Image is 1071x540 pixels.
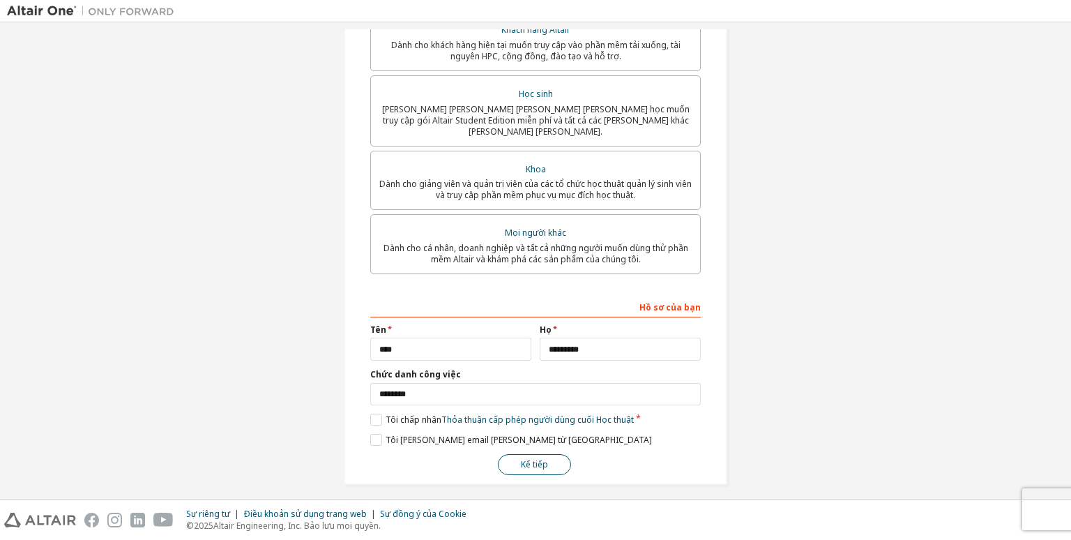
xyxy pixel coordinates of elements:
font: Dành cho giảng viên và quản trị viên của các tổ chức học thuật quản lý sinh viên và truy cập phần... [379,178,692,201]
button: Kế tiếp [498,454,571,475]
font: Học thuật [596,414,634,426]
font: Khách hàng Altair [501,24,570,36]
img: instagram.svg [107,513,122,527]
font: © [186,520,194,532]
img: altair_logo.svg [4,513,76,527]
font: Sự riêng tư [186,508,230,520]
font: Dành cho khách hàng hiện tại muốn truy cập vào phần mềm tải xuống, tài nguyên HPC, cộng đồng, đào... [391,39,681,62]
font: Hồ sơ của bạn [639,301,701,313]
img: Altair One [7,4,181,18]
font: Altair Engineering, Inc. Bảo lưu mọi quyền. [213,520,381,532]
font: 2025 [194,520,213,532]
font: Học sinh [519,88,553,100]
font: Chức danh công việc [370,368,461,380]
img: youtube.svg [153,513,174,527]
font: Tôi [PERSON_NAME] email [PERSON_NAME] từ [GEOGRAPHIC_DATA] [386,434,652,446]
font: Điều khoản sử dụng trang web [243,508,367,520]
font: Thỏa thuận cấp phép người dùng cuối [441,414,594,426]
font: Họ [540,324,552,336]
font: Mọi người khác [505,227,566,239]
img: facebook.svg [84,513,99,527]
font: Tên [370,324,386,336]
font: Dành cho cá nhân, doanh nghiệp và tất cả những người muốn dùng thử phần mềm Altair và khám phá cá... [383,242,688,265]
font: [PERSON_NAME] [PERSON_NAME] [PERSON_NAME] [PERSON_NAME] học muốn truy cập gói Altair Student Edit... [382,103,690,137]
font: Khoa [526,163,546,175]
font: Kế tiếp [521,458,548,470]
font: Tôi chấp nhận [386,414,441,426]
img: linkedin.svg [130,513,145,527]
font: Sự đồng ý của Cookie [380,508,466,520]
